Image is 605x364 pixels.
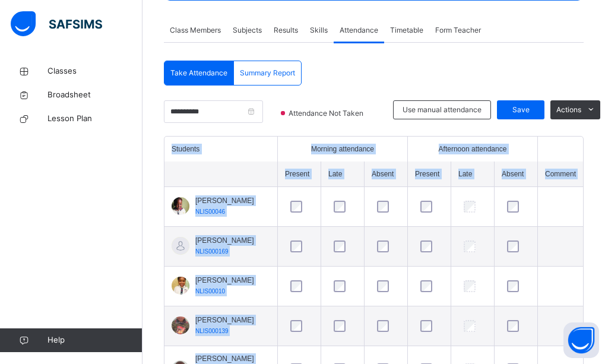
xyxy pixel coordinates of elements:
span: Summary Report [240,68,295,78]
span: Afternoon attendance [439,144,507,154]
span: [PERSON_NAME] [195,235,254,246]
span: Attendance [340,25,378,36]
img: safsims [11,11,102,36]
span: NLIS00046 [195,208,225,215]
th: Absent [494,162,537,187]
span: Actions [556,105,581,115]
span: Help [47,334,142,346]
span: Skills [310,25,328,36]
th: Comment [537,162,583,187]
span: Take Attendance [170,68,227,78]
span: [PERSON_NAME] [195,315,254,325]
span: Save [506,105,536,115]
span: [PERSON_NAME] [195,195,254,206]
span: Broadsheet [47,89,142,101]
span: Morning attendance [311,144,374,154]
th: Present [407,162,451,187]
span: Use manual attendance [403,105,482,115]
th: Present [277,162,321,187]
span: NLIS000169 [195,248,229,255]
span: NLIS000139 [195,328,229,334]
button: Open asap [563,322,599,358]
span: Lesson Plan [47,113,142,125]
th: Late [451,162,494,187]
span: Timetable [390,25,423,36]
th: Students [164,137,277,162]
th: Absent [364,162,407,187]
span: Classes [47,65,142,77]
span: Class Members [170,25,221,36]
th: Late [321,162,364,187]
span: Subjects [233,25,262,36]
span: Form Teacher [435,25,481,36]
span: Attendance Not Taken [287,108,367,119]
span: NLIS00010 [195,288,225,295]
span: Results [274,25,298,36]
span: [PERSON_NAME] [195,275,254,286]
